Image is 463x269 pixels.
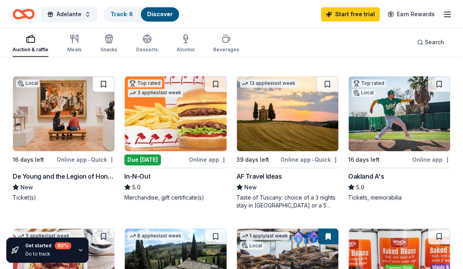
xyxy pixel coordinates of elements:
div: Taste of Tuscany: choice of a 3 nights stay in [GEOGRAPHIC_DATA] or a 5 night stay in [GEOGRAPHIC... [236,193,339,209]
div: Oakland A's [348,171,384,181]
div: Online app Quick [57,155,115,164]
span: • [312,157,314,163]
div: Top rated [128,79,162,87]
div: Get started [25,242,71,249]
button: Track· 6Discover [103,6,180,22]
a: Image for In-N-OutTop rated3 applieslast weekDue [DATE]Online appIn-N-Out5.0Merchandise, gift cer... [124,76,227,201]
div: Due [DATE] [124,154,161,165]
div: Beverages [213,47,239,53]
div: Online app [189,155,227,164]
a: Image for AF Travel Ideas13 applieslast week39 days leftOnline app•QuickAF Travel IdeasNewTaste o... [236,76,339,209]
div: 13 applies last week [240,79,297,88]
a: Track· 6 [111,11,133,17]
div: Local [16,79,40,87]
img: Image for Oakland A's [349,76,450,151]
div: 39 days left [236,155,269,164]
div: Top rated [352,79,386,87]
div: De Young and the Legion of Honors [13,171,115,181]
div: Snacks [100,47,117,53]
div: 3 applies last week [128,89,183,97]
div: Alcohol [177,47,194,53]
div: 16 days left [13,155,44,164]
a: Image for Oakland A'sTop ratedLocal16 days leftOnline appOakland A's5.0Tickets, memorabilia [348,76,450,201]
a: Start free trial [321,7,380,21]
div: Online app [412,155,450,164]
a: Earn Rewards [383,7,439,21]
span: 5.0 [132,182,140,192]
div: Local [352,89,375,97]
span: Adelante [57,9,81,19]
div: Tickets, memorabilia [348,193,450,201]
a: Image for De Young and the Legion of HonorsLocal16 days leftOnline app•QuickDe Young and the Legi... [13,76,115,201]
img: Image for AF Travel Ideas [237,76,338,151]
span: 5.0 [356,182,364,192]
div: Merchandise, gift certificate(s) [124,193,227,201]
div: Local [240,241,264,249]
div: AF Travel Ideas [236,171,282,181]
button: Beverages [213,31,239,57]
span: Search [425,37,444,47]
div: Ticket(s) [13,193,115,201]
button: Snacks [100,31,117,57]
div: 16 days left [348,155,380,164]
a: Discover [147,11,173,17]
div: Auction & raffle [13,47,48,53]
button: Auction & raffle [13,31,48,57]
div: Desserts [136,47,158,53]
div: 6 applies last week [128,232,183,240]
div: Go to track [25,251,71,257]
div: 1 apply last week [240,232,290,240]
span: New [20,182,33,192]
button: Search [411,34,450,50]
span: New [244,182,257,192]
button: Alcohol [177,31,194,57]
div: In-N-Out [124,171,150,181]
button: Meals [67,31,81,57]
div: Online app Quick [280,155,339,164]
div: Meals [67,47,81,53]
span: • [88,157,90,163]
div: 80 % [55,242,71,249]
img: Image for De Young and the Legion of Honors [13,76,114,151]
button: Adelante [41,6,97,22]
button: Desserts [136,31,158,57]
img: Image for In-N-Out [125,76,226,151]
a: Home [13,5,35,23]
